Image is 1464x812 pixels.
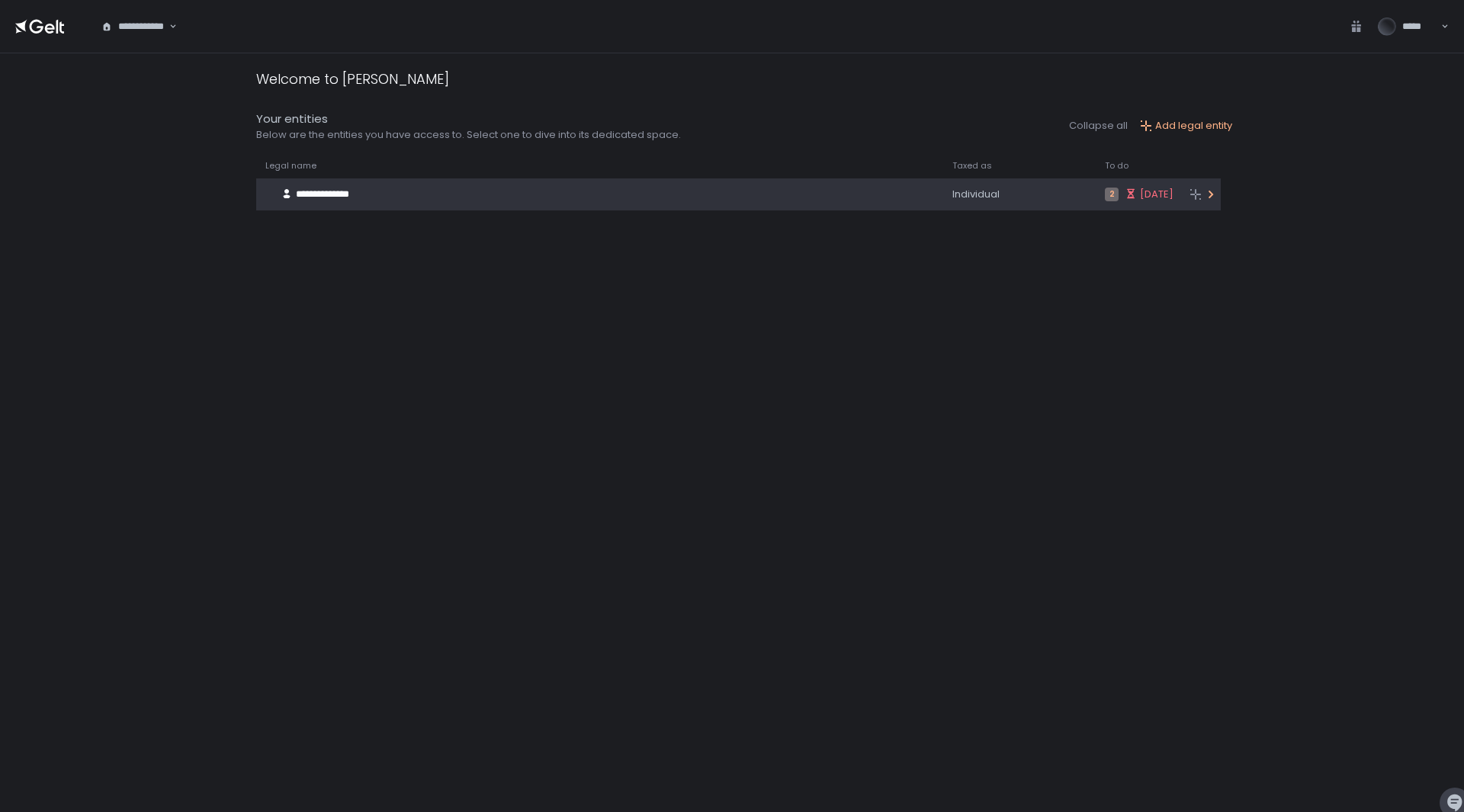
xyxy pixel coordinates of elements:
[1069,119,1128,133] button: Collapse all
[952,188,1087,201] div: Individual
[1105,188,1119,201] span: 2
[1105,160,1128,172] span: To do
[1140,119,1232,133] button: Add legal entity
[952,160,992,172] span: Taxed as
[256,69,449,89] div: Welcome to [PERSON_NAME]
[256,111,681,128] div: Your entities
[256,128,681,142] div: Below are the entities you have access to. Select one to dive into its dedicated space.
[167,19,168,34] input: Search for option
[91,11,177,43] div: Search for option
[1140,188,1173,201] span: [DATE]
[265,160,316,172] span: Legal name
